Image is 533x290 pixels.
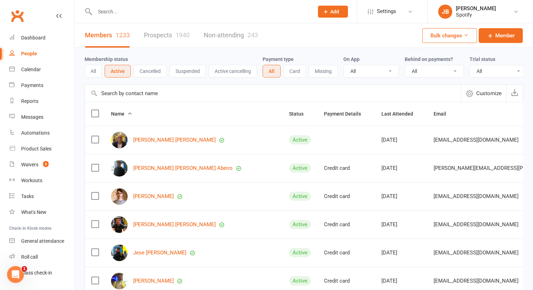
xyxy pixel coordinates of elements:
div: [PERSON_NAME] [456,5,496,12]
div: 1940 [176,31,190,39]
div: 1233 [116,31,130,39]
div: Dashboard [21,35,45,41]
div: Credit card [324,165,369,171]
span: [EMAIL_ADDRESS][DOMAIN_NAME] [434,246,519,259]
button: Customize [461,85,506,102]
a: People [9,46,74,62]
img: Antonio [111,216,128,233]
div: 243 [247,31,258,39]
button: Active cancelling [209,65,257,78]
a: [PERSON_NAME] [PERSON_NAME] [133,137,216,143]
div: JB [438,5,452,19]
a: Payments [9,78,74,93]
a: Tasks [9,189,74,204]
a: Members1233 [85,23,130,48]
label: On App [343,56,360,62]
button: All [263,65,281,78]
a: What's New [9,204,74,220]
span: Status [289,111,311,117]
button: All [85,65,102,78]
button: Cancelled [134,65,167,78]
div: People [21,51,37,56]
a: Class kiosk mode [9,265,74,281]
div: Tasks [21,193,34,199]
a: Messages [9,109,74,125]
div: [DATE] [381,222,421,228]
span: Last Attended [381,111,421,117]
button: Last Attended [381,110,421,118]
div: Payments [21,82,43,88]
div: Reports [21,98,38,104]
label: Behind on payments? [405,56,453,62]
span: [EMAIL_ADDRESS][DOMAIN_NAME] [434,274,519,288]
span: Name [111,111,132,117]
div: [DATE] [381,250,421,256]
span: 1 [22,266,27,272]
a: Roll call [9,249,74,265]
a: General attendance kiosk mode [9,233,74,249]
button: Bulk changes [422,28,477,43]
div: [DATE] [381,137,421,143]
a: Reports [9,93,74,109]
span: Customize [476,89,502,98]
div: Roll call [21,254,38,260]
div: [DATE] [381,193,421,199]
a: Member [479,28,523,43]
a: Workouts [9,173,74,189]
span: [EMAIL_ADDRESS][DOMAIN_NAME] [434,190,519,203]
div: Տроtіfу [456,12,496,18]
a: Prospects1940 [144,23,190,48]
label: Payment type [263,56,294,62]
a: Non-attending243 [204,23,258,48]
div: Credit card [324,250,369,256]
button: Active [105,65,131,78]
a: [PERSON_NAME] [133,193,174,199]
a: [PERSON_NAME] [PERSON_NAME] [133,222,216,228]
button: Add [318,6,348,18]
span: Member [495,31,515,40]
div: Active [289,192,311,201]
span: Settings [377,4,396,19]
a: Waivers 3 [9,157,74,173]
button: Card [283,65,306,78]
div: Active [289,163,311,173]
div: Class check-in [21,270,52,276]
label: Trial status [470,56,495,62]
div: What's New [21,209,47,215]
input: Search by contact name [85,85,461,102]
label: Membership status [85,56,128,62]
span: Add [330,9,339,14]
div: Credit card [324,222,369,228]
a: [PERSON_NAME] [PERSON_NAME] Abeiro [133,165,233,171]
button: Missing [309,65,338,78]
img: Juan Jose [111,160,128,177]
div: Waivers [21,162,38,167]
button: Suspended [170,65,206,78]
img: Jese Aaron [111,245,128,261]
div: Workouts [21,178,42,183]
span: Email [434,111,454,117]
div: Automations [21,130,50,136]
div: Active [289,248,311,257]
a: Product Sales [9,141,74,157]
span: Payment Details [324,111,369,117]
a: Calendar [9,62,74,78]
div: Messages [21,114,43,120]
button: Status [289,110,311,118]
span: 3 [43,161,49,167]
button: Name [111,110,132,118]
a: Jese [PERSON_NAME] [133,250,186,256]
div: Credit card [324,193,369,199]
div: General attendance [21,238,64,244]
div: Active [289,220,311,229]
div: [DATE] [381,165,421,171]
a: Dashboard [9,30,74,46]
div: Active [289,276,311,285]
iframe: Intercom live chat [7,266,24,283]
button: Payment Details [324,110,369,118]
img: Jose Gregorio [111,132,128,148]
a: [PERSON_NAME] [133,278,174,284]
button: Email [434,110,454,118]
img: Jonathan [111,188,128,205]
a: Clubworx [8,7,26,25]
